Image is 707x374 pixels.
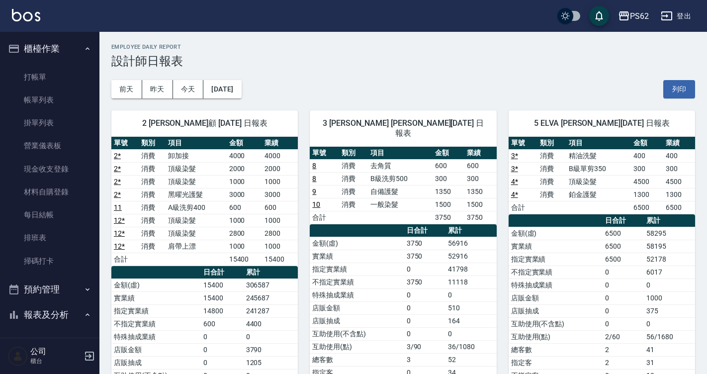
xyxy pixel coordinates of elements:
th: 日合計 [603,214,644,227]
td: 2800 [227,227,263,240]
td: B級洗剪500 [368,172,433,185]
a: 營業儀表板 [4,134,95,157]
td: 0 [201,343,243,356]
td: 消費 [339,159,368,172]
td: 店販抽成 [310,314,404,327]
td: 互助使用(點) [310,340,404,353]
td: 600 [262,201,298,214]
td: 3000 [227,188,263,201]
td: 店販抽成 [509,304,603,317]
td: A級洗剪400 [166,201,226,214]
td: 1300 [631,188,663,201]
button: 昨天 [142,80,173,98]
td: 指定實業績 [310,263,404,276]
td: 56/1680 [644,330,695,343]
td: 375 [644,304,695,317]
td: 總客數 [310,353,404,366]
button: 列印 [663,80,695,98]
td: 3750 [433,211,464,224]
td: 6500 [603,227,644,240]
td: 自備護髮 [368,185,433,198]
td: 6500 [603,240,644,253]
td: 164 [445,314,497,327]
td: 4000 [227,149,263,162]
td: 特殊抽成業績 [310,288,404,301]
th: 單號 [111,137,139,150]
a: 報表目錄 [4,332,95,355]
button: 櫃檯作業 [4,36,95,62]
td: 1000 [227,214,263,227]
td: 2 [603,356,644,369]
td: 金額(虛) [310,237,404,250]
td: 2800 [262,227,298,240]
img: Person [8,346,28,366]
td: 消費 [139,240,166,253]
td: 31 [644,356,695,369]
td: 52916 [445,250,497,263]
td: 400 [631,149,663,162]
td: 消費 [139,175,166,188]
td: 特殊抽成業績 [509,279,603,291]
td: 15400 [227,253,263,266]
td: 肩帶上漂 [166,240,226,253]
table: a dense table [509,137,695,214]
td: 頂級染髮 [166,214,226,227]
th: 項目 [566,137,631,150]
td: 店販金額 [310,301,404,314]
td: 0 [445,327,497,340]
h2: Employee Daily Report [111,44,695,50]
td: 3750 [464,211,496,224]
td: 0 [603,279,644,291]
td: 1300 [663,188,695,201]
td: 0 [404,263,446,276]
td: 1350 [464,185,496,198]
td: 4400 [244,317,298,330]
td: 消費 [139,227,166,240]
td: 1000 [262,240,298,253]
td: 指定實業績 [509,253,603,266]
td: 300 [663,162,695,175]
td: 0 [201,356,243,369]
td: 店販抽成 [111,356,201,369]
button: 登出 [657,7,695,25]
td: 3790 [244,343,298,356]
td: 2 [603,343,644,356]
td: 0 [445,288,497,301]
td: 總客數 [509,343,603,356]
td: 6500 [631,201,663,214]
td: 600 [201,317,243,330]
td: 1000 [227,240,263,253]
th: 累計 [244,266,298,279]
button: [DATE] [203,80,241,98]
td: 消費 [537,188,566,201]
td: 互助使用(不含點) [509,317,603,330]
button: save [589,6,609,26]
th: 類別 [339,147,368,160]
button: 今天 [173,80,204,98]
td: 1205 [244,356,298,369]
td: B級單剪350 [566,162,631,175]
div: PS62 [630,10,649,22]
span: 5 ELVA [PERSON_NAME][DATE] 日報表 [521,118,683,128]
span: 2 [PERSON_NAME]顧 [DATE] 日報表 [123,118,286,128]
td: 0 [603,291,644,304]
td: 400 [663,149,695,162]
td: 實業績 [509,240,603,253]
td: 消費 [139,214,166,227]
button: 前天 [111,80,142,98]
td: 52178 [644,253,695,266]
th: 業績 [262,137,298,150]
td: 300 [631,162,663,175]
td: 36/1080 [445,340,497,353]
td: 11118 [445,276,497,288]
img: Logo [12,9,40,21]
td: 頂級染髮 [566,175,631,188]
td: 特殊抽成業績 [111,330,201,343]
td: 黑曜光護髮 [166,188,226,201]
a: 現金收支登錄 [4,158,95,181]
td: 58295 [644,227,695,240]
td: 2/60 [603,330,644,343]
td: 一般染髮 [368,198,433,211]
td: 6500 [603,253,644,266]
td: 300 [433,172,464,185]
